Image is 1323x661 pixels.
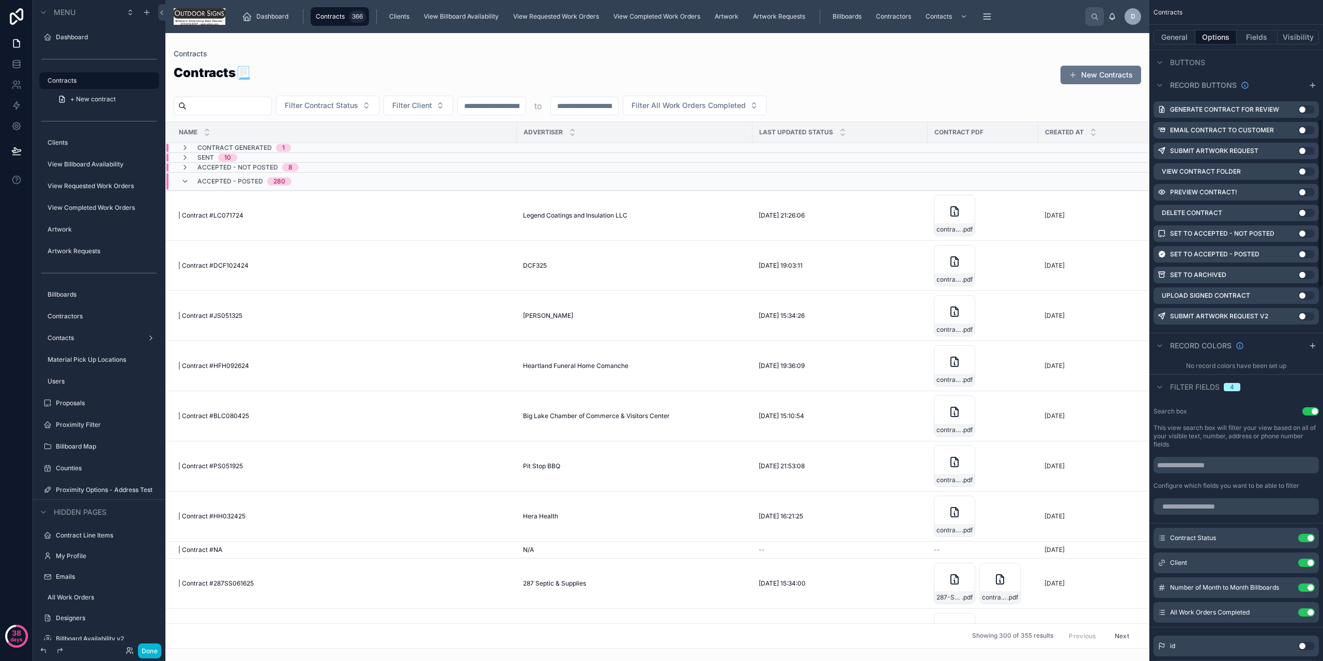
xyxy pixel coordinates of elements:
span: Sent [197,153,214,162]
a: [DATE] [1044,462,1147,470]
span: Legend Coatings and Insulation LLC [523,211,627,220]
label: Search box [1153,407,1187,416]
span: Filter All Work Orders Completed [632,100,746,111]
span: .pdf [962,275,973,284]
a: Designers [56,614,157,622]
label: Upload Signed Contract [1162,291,1250,300]
label: Emails [56,573,157,581]
a: Contractors [48,312,157,320]
span: 287-Septic-and-Supplies-July-2025-Billboard-contract [936,593,962,602]
a: Contacts [920,7,973,26]
p: [DATE] [1044,262,1065,270]
label: Material Pick Up Locations [48,356,157,364]
a: Pit Stop BBQ [523,462,746,470]
button: New Contracts [1060,66,1141,84]
p: [DATE] [1044,579,1065,588]
a: contract_file_signed.pdf [934,613,1032,654]
p: [DATE] [1044,512,1065,520]
label: Dashboard [56,33,157,41]
p: to [534,100,542,112]
a: Clients [48,139,157,147]
button: Done [138,643,161,658]
a: contract_file_signed.pdf [934,445,1032,487]
span: Pit Stop BBQ [523,462,560,470]
a: [DATE] 15:34:00 [759,579,921,588]
span: All Work Orders Completed [1170,608,1250,617]
span: .pdf [1007,593,1018,602]
label: View Requested Work Orders [48,182,157,190]
label: Users [48,377,157,386]
span: Filter fields [1170,382,1220,392]
label: Set to Accepted - Posted [1170,250,1259,258]
span: Artwork Requests [753,12,805,21]
a: Billboard Availability v2 [56,635,157,643]
a: Dashboard [239,7,296,26]
span: Dashboard [256,12,288,21]
span: contract_file_signed [936,326,962,334]
span: Accepted - Not Posted [197,163,278,172]
span: Contract Status [1170,534,1216,542]
a: Proposals [56,399,157,407]
span: contract_file_signed [936,225,962,234]
span: | Contract #287SS061625 [178,579,254,588]
span: [DATE] 21:26:06 [759,211,805,220]
span: contract_file [982,593,1007,602]
a: 287-Septic-and-Supplies-July-2025-Billboard-contract.pdfcontract_file.pdf [934,563,1032,604]
span: .pdf [962,426,973,434]
span: Name [179,128,197,136]
a: Clients [384,7,417,26]
div: 8 [288,163,293,172]
a: Legend Coatings and Insulation LLC [523,211,746,220]
a: Contracts [48,76,153,85]
span: Record buttons [1170,80,1237,90]
a: Big Lake Chamber of Commerce & Visitors Center [523,412,746,420]
span: .pdf [962,376,973,384]
img: App logo [174,8,225,25]
a: | Contract #PS051925 [178,462,511,470]
div: No record colors have been set up [1149,358,1323,374]
label: View Completed Work Orders [48,204,157,212]
p: 38 [12,628,21,638]
label: Generate Contract For Review [1170,105,1279,114]
a: View Billboard Availability [419,7,506,26]
p: [DATE] [1044,412,1065,420]
a: [DATE] 19:36:09 [759,362,921,370]
a: [DATE] [1044,211,1147,220]
label: Submit Artwork Request [1170,147,1258,155]
span: View Billboard Availability [424,12,499,21]
span: [DATE] 19:36:09 [759,362,805,370]
a: + New contract [52,91,159,107]
label: View Billboard Availability [48,160,157,168]
span: .pdf [962,476,973,484]
strong: Contracts [174,65,236,80]
a: [PERSON_NAME] [523,312,746,320]
p: [DATE] [1044,462,1065,470]
span: [DATE] 15:10:54 [759,412,804,420]
span: Big Lake Chamber of Commerce & Visitors Center [523,412,670,420]
a: DCF325 [523,262,746,270]
label: Counties [56,464,157,472]
span: id [1170,642,1175,650]
a: Contract Line Items [56,531,157,540]
span: | Contract #BLC080425 [178,412,249,420]
a: Proximity Filter [56,421,157,429]
span: .pdf [962,225,973,234]
label: Set to Archived [1170,271,1226,279]
a: [DATE] 19:03:11 [759,262,921,270]
a: All Work Orders [48,593,157,602]
a: [DATE] [1044,579,1147,588]
span: contract_file_signed [936,476,962,484]
a: [DATE] 15:10:54 [759,412,921,420]
span: Clients [389,12,409,21]
a: [DATE] [1044,262,1147,270]
span: | Contract #PS051925 [178,462,243,470]
p: days [10,632,23,647]
span: [PERSON_NAME] [523,312,573,320]
a: View Requested Work Orders [508,7,606,26]
h2: 📃 [174,64,251,81]
button: Options [1195,30,1237,44]
button: General [1153,30,1195,44]
span: Contract PDF [934,128,983,136]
